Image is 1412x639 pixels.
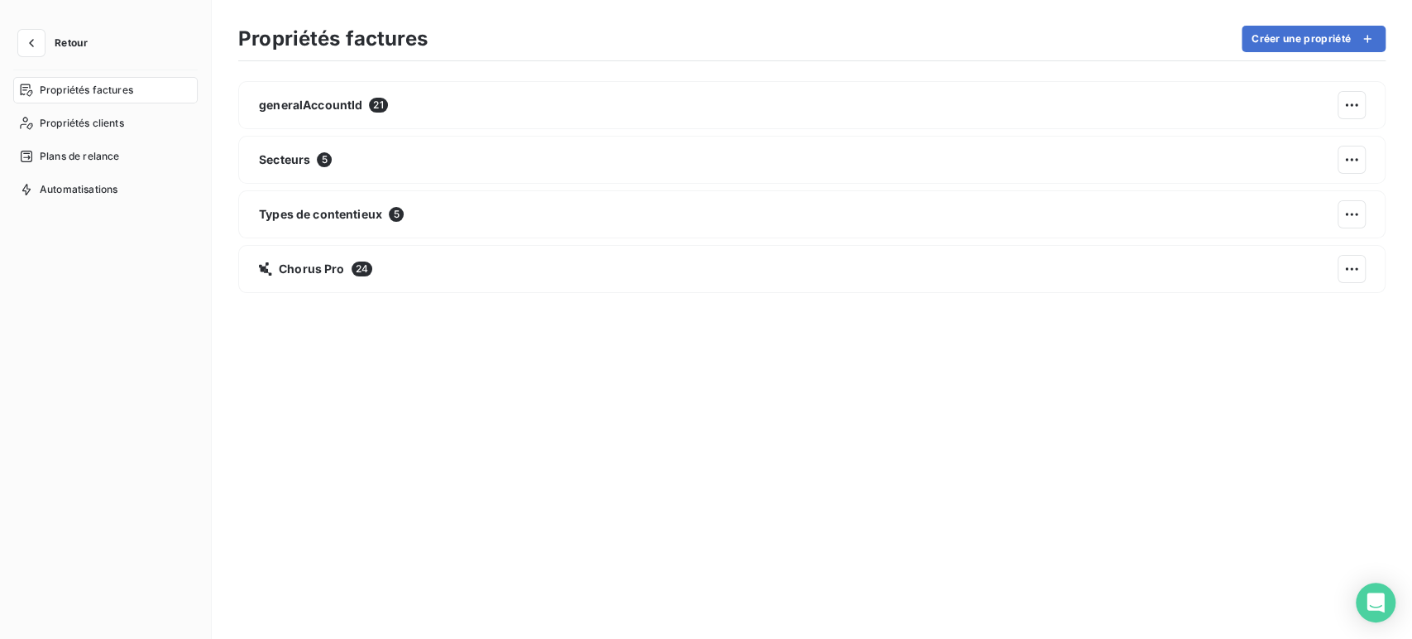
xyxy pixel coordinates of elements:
span: 21 [369,98,387,113]
span: generalAccountId [259,97,362,113]
button: Créer une propriété [1242,26,1386,52]
span: 5 [317,152,332,167]
h3: Propriétés factures [238,24,428,54]
span: Propriétés factures [40,83,133,98]
span: Secteurs [259,151,310,168]
span: Automatisations [40,182,117,197]
span: 5 [389,207,404,222]
span: Retour [55,38,88,48]
a: Automatisations [13,176,198,203]
span: Plans de relance [40,149,119,164]
a: Propriétés factures [13,77,198,103]
a: Propriétés clients [13,110,198,137]
span: Chorus Pro [279,261,345,277]
span: 24 [352,262,372,276]
button: Retour [13,30,101,56]
span: Types de contentieux [259,206,382,223]
div: Open Intercom Messenger [1356,583,1395,622]
a: Plans de relance [13,143,198,170]
span: Propriétés clients [40,116,124,131]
